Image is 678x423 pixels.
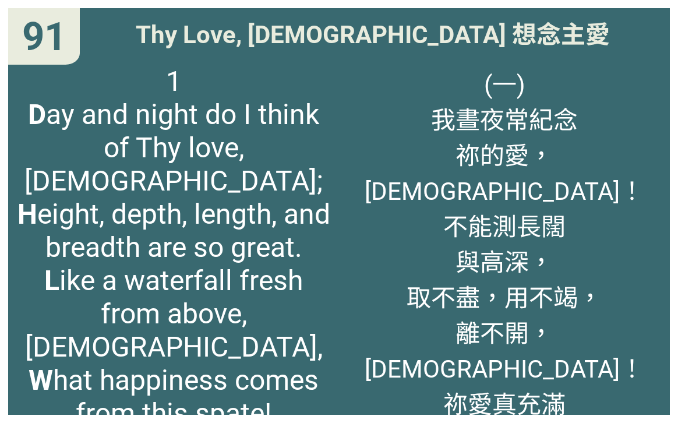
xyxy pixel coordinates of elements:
b: W [29,364,53,397]
span: Thy Love, [DEMOGRAPHIC_DATA] 想念主愛 [136,15,610,50]
b: L [44,264,59,297]
b: D [28,98,46,131]
span: 91 [22,14,66,59]
b: H [17,198,37,231]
